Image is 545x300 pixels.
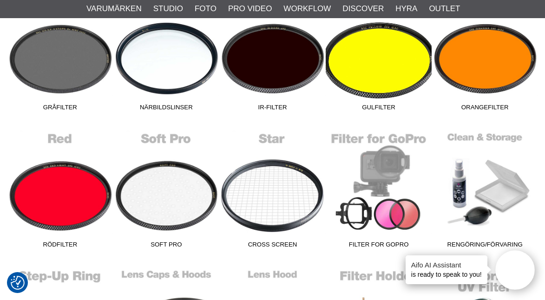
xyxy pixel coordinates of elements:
[11,276,25,290] img: Revisit consent button
[113,103,220,115] span: Närbildslinser
[342,3,384,15] a: Discover
[406,255,487,284] div: is ready to speak to you!
[429,3,460,15] a: Outlet
[326,240,432,253] span: Filter for GoPro
[219,240,326,253] span: Cross Screen
[113,127,220,253] a: Soft Pro
[432,240,538,253] span: Rengöring/Förvaring
[11,274,25,291] button: Samtyckesinställningar
[219,103,326,115] span: IR-Filter
[7,127,113,253] a: Rödfilter
[395,3,417,15] a: Hyra
[113,240,220,253] span: Soft Pro
[153,3,183,15] a: Studio
[326,103,432,115] span: Gulfilter
[7,240,113,253] span: Rödfilter
[432,103,538,115] span: Orangefilter
[228,3,272,15] a: Pro Video
[86,3,142,15] a: Varumärken
[7,103,113,115] span: Gråfilter
[195,3,217,15] a: Foto
[219,127,326,253] a: Cross Screen
[326,127,432,253] a: Filter for GoPro
[411,260,482,270] h4: Aifo AI Assistant
[432,127,538,253] a: Rengöring/Förvaring
[283,3,331,15] a: Workflow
